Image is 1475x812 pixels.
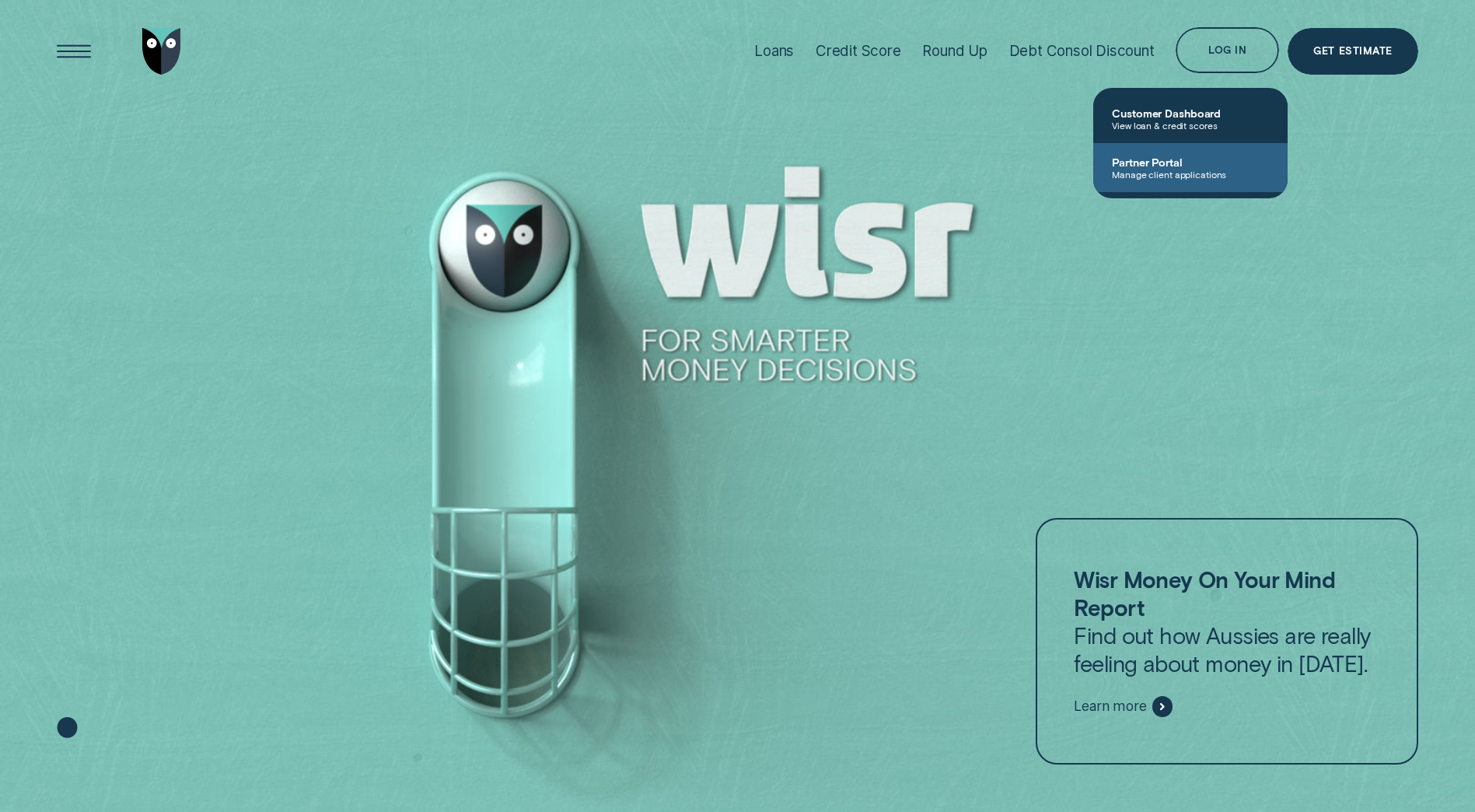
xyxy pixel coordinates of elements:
span: Manage client applications [1112,169,1269,180]
a: Wisr Money On Your Mind ReportFind out how Aussies are really feeling about money in [DATE].Learn... [1036,518,1418,764]
div: Round Up [922,42,987,60]
strong: Wisr Money On Your Mind Report [1074,565,1335,621]
div: Debt Consol Discount [1009,42,1155,60]
p: Find out how Aussies are really feeling about money in [DATE]. [1074,565,1379,677]
img: Wisr [142,28,181,75]
a: Get Estimate [1288,28,1418,75]
span: Customer Dashboard [1112,107,1269,120]
div: Credit Score [816,42,901,60]
span: Partner Portal [1112,156,1269,169]
div: Loans [754,42,794,60]
span: View loan & credit scores [1112,120,1269,131]
button: Open Menu [51,28,97,75]
a: Customer DashboardView loan & credit scores [1093,94,1288,143]
span: Learn more [1074,698,1146,715]
a: Partner PortalManage client applications [1093,143,1288,192]
button: Log in [1176,27,1279,74]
